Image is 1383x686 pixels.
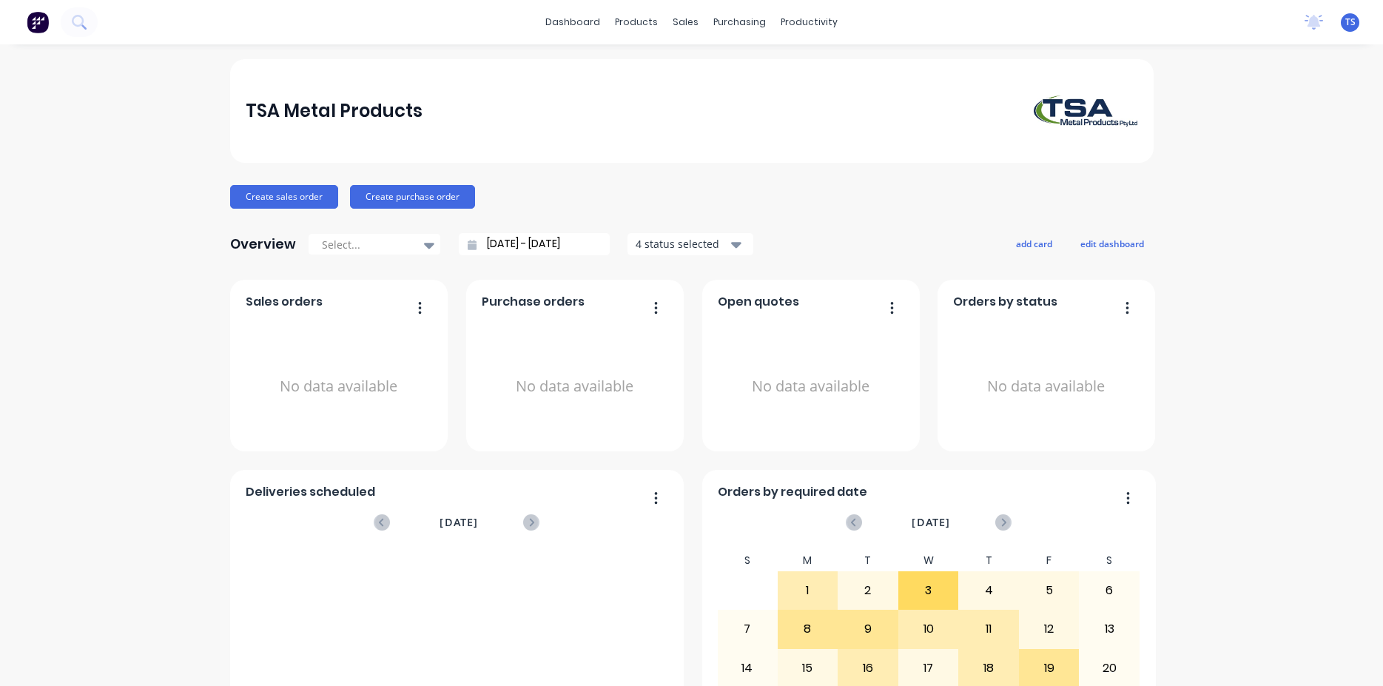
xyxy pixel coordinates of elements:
[27,11,49,33] img: Factory
[838,572,898,609] div: 2
[1019,550,1080,571] div: F
[718,611,777,648] div: 7
[899,572,958,609] div: 3
[778,611,838,648] div: 8
[246,96,423,126] div: TSA Metal Products
[1020,611,1079,648] div: 12
[838,611,898,648] div: 9
[773,11,845,33] div: productivity
[959,611,1018,648] div: 11
[440,514,478,531] span: [DATE]
[1020,572,1079,609] div: 5
[718,317,904,457] div: No data available
[482,293,585,311] span: Purchase orders
[959,572,1018,609] div: 4
[627,233,753,255] button: 4 status selected
[718,293,799,311] span: Open quotes
[953,317,1139,457] div: No data available
[1006,234,1062,253] button: add card
[1079,550,1140,571] div: S
[246,293,323,311] span: Sales orders
[538,11,608,33] a: dashboard
[1080,572,1139,609] div: 6
[230,229,296,259] div: Overview
[350,185,475,209] button: Create purchase order
[608,11,665,33] div: products
[246,483,375,501] span: Deliveries scheduled
[1080,611,1139,648] div: 13
[718,483,867,501] span: Orders by required date
[778,572,838,609] div: 1
[838,550,898,571] div: T
[778,550,838,571] div: M
[706,11,773,33] div: purchasing
[899,611,958,648] div: 10
[717,550,778,571] div: S
[230,185,338,209] button: Create sales order
[1034,95,1137,127] img: TSA Metal Products
[482,317,667,457] div: No data available
[898,550,959,571] div: W
[246,317,431,457] div: No data available
[636,236,729,252] div: 4 status selected
[1071,234,1154,253] button: edit dashboard
[958,550,1019,571] div: T
[953,293,1057,311] span: Orders by status
[912,514,950,531] span: [DATE]
[1345,16,1356,29] span: TS
[665,11,706,33] div: sales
